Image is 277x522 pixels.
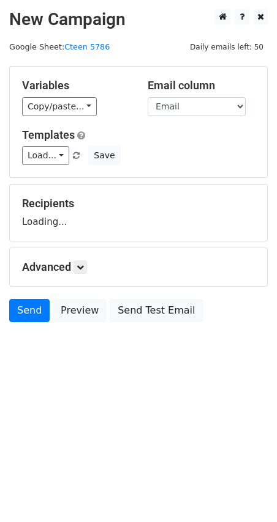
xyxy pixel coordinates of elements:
[22,197,255,210] h5: Recipients
[22,128,75,141] a: Templates
[9,299,50,322] a: Send
[88,146,120,165] button: Save
[186,42,268,51] a: Daily emails left: 50
[22,97,97,116] a: Copy/paste...
[186,40,268,54] span: Daily emails left: 50
[9,9,268,30] h2: New Campaign
[22,79,129,92] h5: Variables
[110,299,203,322] a: Send Test Email
[64,42,110,51] a: Cteen 5786
[22,146,69,165] a: Load...
[53,299,107,322] a: Preview
[9,42,110,51] small: Google Sheet:
[22,197,255,229] div: Loading...
[148,79,255,92] h5: Email column
[22,260,255,274] h5: Advanced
